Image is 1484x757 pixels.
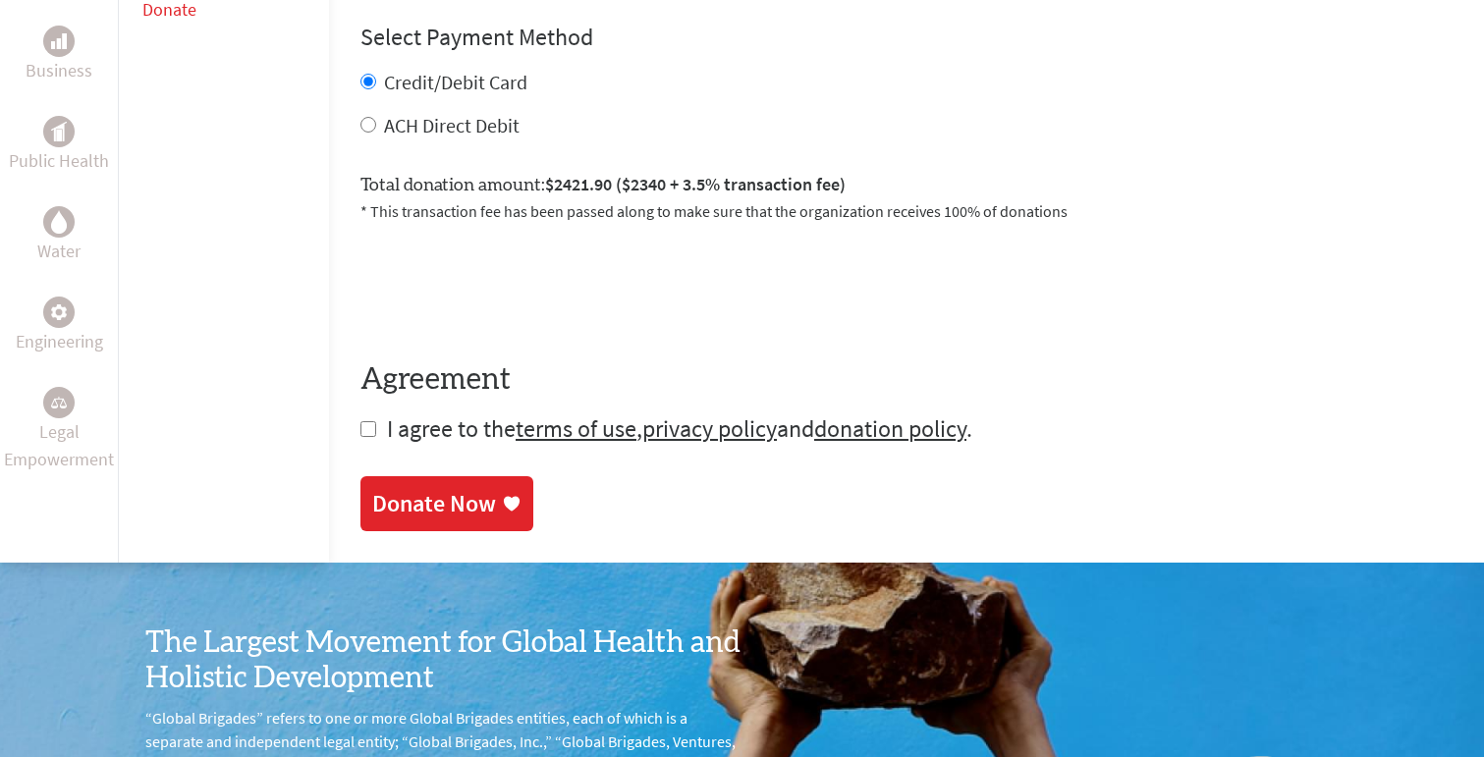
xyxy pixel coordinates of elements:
a: donation policy [814,413,966,444]
img: Legal Empowerment [51,397,67,408]
a: Public HealthPublic Health [9,116,109,175]
p: Engineering [16,328,103,355]
a: BusinessBusiness [26,26,92,84]
div: Public Health [43,116,75,147]
div: Engineering [43,297,75,328]
a: EngineeringEngineering [16,297,103,355]
div: Water [43,206,75,238]
label: Total donation amount: [360,171,846,199]
a: Donate Now [360,476,533,531]
a: terms of use [516,413,636,444]
label: ACH Direct Debit [384,113,520,137]
h4: Select Payment Method [360,22,1453,53]
a: Legal EmpowermentLegal Empowerment [4,387,114,473]
p: * This transaction fee has been passed along to make sure that the organization receives 100% of ... [360,199,1453,223]
p: Business [26,57,92,84]
h3: The Largest Movement for Global Health and Holistic Development [145,625,742,696]
p: Public Health [9,147,109,175]
h4: Agreement [360,362,1453,398]
img: Public Health [51,122,67,141]
p: Water [37,238,81,265]
div: Legal Empowerment [43,387,75,418]
p: Legal Empowerment [4,418,114,473]
div: Donate Now [372,488,496,519]
img: Engineering [51,304,67,320]
img: Water [51,211,67,234]
img: Business [51,33,67,49]
a: WaterWater [37,206,81,265]
label: Credit/Debit Card [384,70,527,94]
span: $2421.90 ($2340 + 3.5% transaction fee) [545,173,846,195]
a: privacy policy [642,413,777,444]
iframe: reCAPTCHA [360,246,659,323]
div: Business [43,26,75,57]
span: I agree to the , and . [387,413,972,444]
